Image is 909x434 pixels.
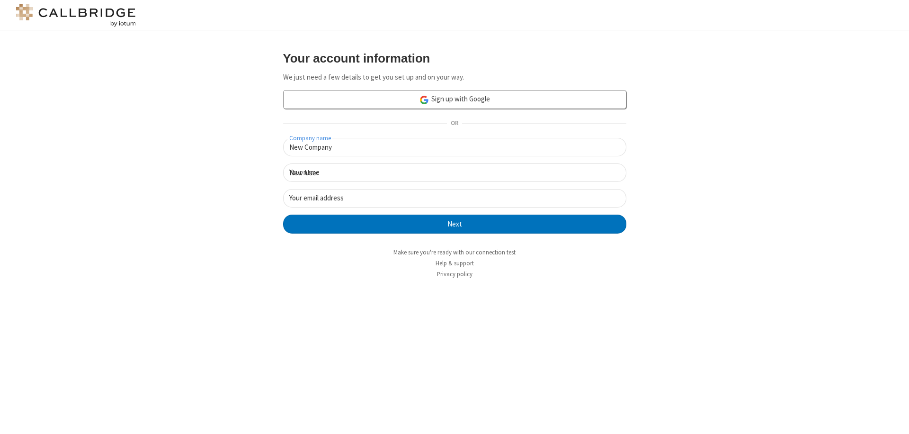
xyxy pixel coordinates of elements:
[283,163,626,182] input: Your name
[437,270,472,278] a: Privacy policy
[283,90,626,109] a: Sign up with Google
[283,215,626,234] button: Next
[419,95,429,105] img: google-icon.png
[283,72,626,83] p: We just need a few details to get you set up and on your way.
[283,52,626,65] h3: Your account information
[14,4,137,27] img: logo@2x.png
[393,248,516,256] a: Make sure you're ready with our connection test
[436,259,474,267] a: Help & support
[283,189,626,208] input: Your email address
[283,138,626,156] input: Company name
[447,117,462,130] span: OR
